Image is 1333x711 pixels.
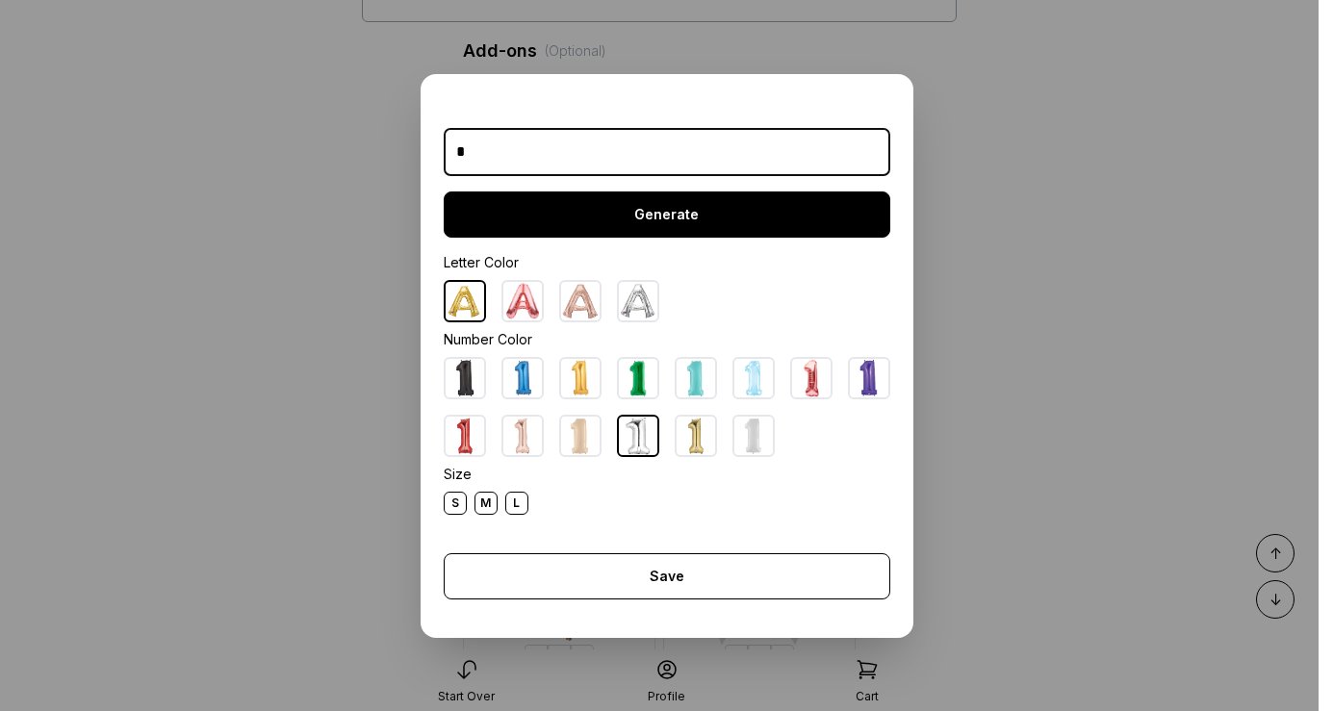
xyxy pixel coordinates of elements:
div: M [474,492,498,515]
div: S [444,492,467,515]
div: L [505,492,528,515]
div: Size [444,465,890,484]
div: Save [444,553,890,599]
div: Number Color [444,330,890,349]
div: Generate [444,191,890,238]
div: Letter Color [444,253,890,272]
